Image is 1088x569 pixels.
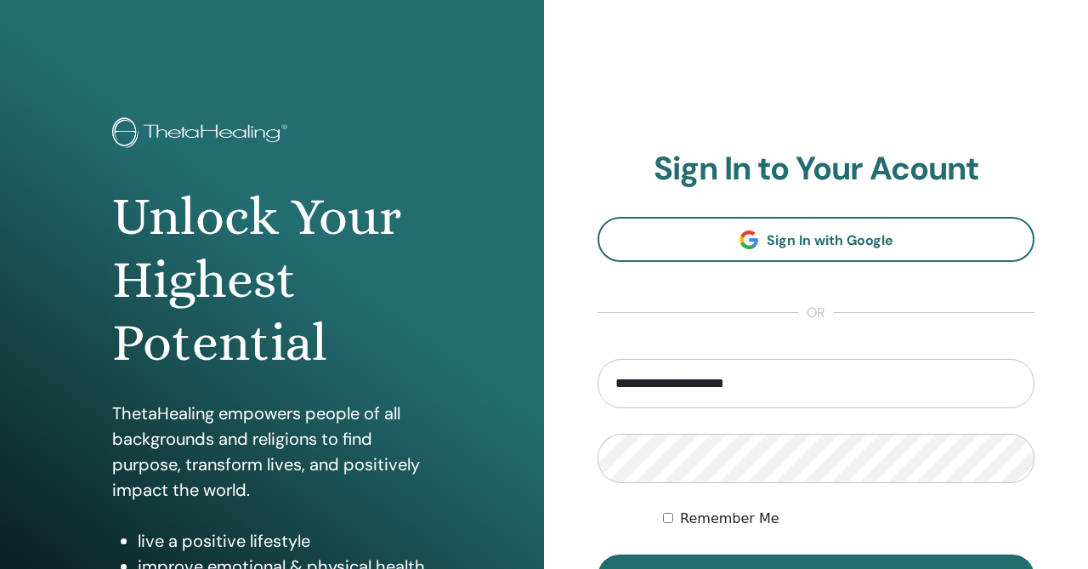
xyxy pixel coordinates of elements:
[663,509,1034,529] div: Keep me authenticated indefinitely or until I manually logout
[598,150,1034,189] h2: Sign In to Your Acount
[112,185,433,375] h1: Unlock Your Highest Potential
[598,217,1034,262] a: Sign In with Google
[680,509,779,529] label: Remember Me
[767,231,893,249] span: Sign In with Google
[112,401,433,503] p: ThetaHealing empowers people of all backgrounds and religions to find purpose, transform lives, a...
[138,528,433,554] li: live a positive lifestyle
[798,303,834,323] span: or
